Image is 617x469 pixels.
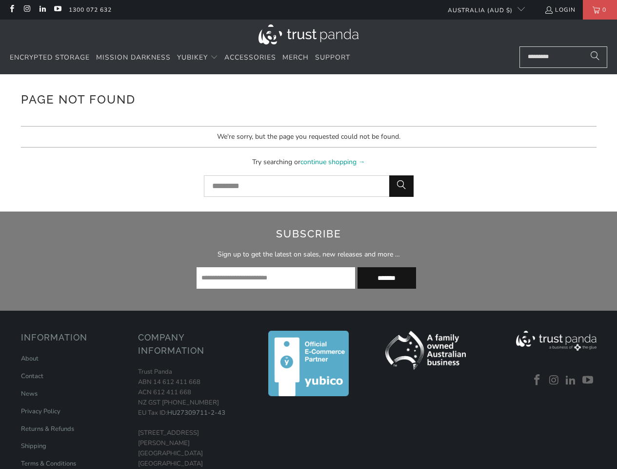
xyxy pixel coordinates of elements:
span: Encrypted Storage [10,53,90,62]
a: Support [315,46,350,69]
a: Accessories [224,46,276,69]
input: Search... [519,46,607,68]
a: Trust Panda Australia on Instagram [547,374,561,387]
a: continue shopping → [300,157,365,167]
a: Trust Panda Australia on YouTube [53,6,61,14]
p: Trust Panda ABN 14 612 411 668 ACN 612 411 668 NZ GST [PHONE_NUMBER] EU Tax ID: [STREET_ADDRESS][... [138,367,245,469]
span: Support [315,53,350,62]
a: Terms & Conditions [21,459,76,468]
a: Privacy Policy [21,407,60,416]
a: Trust Panda Australia on Facebook [7,6,16,14]
span: Accessories [224,53,276,62]
a: Trust Panda Australia on Facebook [530,374,545,387]
span: Merch [282,53,309,62]
a: Returns & Refunds [21,425,74,433]
a: Trust Panda Australia on LinkedIn [38,6,46,14]
span: YubiKey [177,53,208,62]
img: Trust Panda Australia [259,24,358,44]
button: Search [389,175,414,197]
a: HU27309711-2-43 [167,408,225,417]
a: Shipping [21,442,46,450]
p: Try searching or [21,155,597,168]
p: Sign up to get the latest on sales, new releases and more … [130,249,487,260]
button: Search [583,46,607,68]
a: 1300 072 632 [69,4,112,15]
p: We're sorry, but the page you requested could not be found. [21,126,597,148]
summary: YubiKey [177,46,218,69]
a: About [21,354,39,363]
a: Trust Panda Australia on Instagram [22,6,31,14]
nav: Translation missing: en.navigation.header.main_nav [10,46,350,69]
a: Trust Panda Australia on YouTube [581,374,596,387]
span: Mission Darkness [96,53,171,62]
h2: Subscribe [130,226,487,242]
a: News [21,389,38,398]
a: Mission Darkness [96,46,171,69]
a: Login [544,4,576,15]
input: Search... [204,175,414,197]
a: Merch [282,46,309,69]
h1: Page Not Found [21,89,597,108]
a: Contact [21,372,43,381]
a: Trust Panda Australia on LinkedIn [564,374,578,387]
a: Encrypted Storage [10,46,90,69]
